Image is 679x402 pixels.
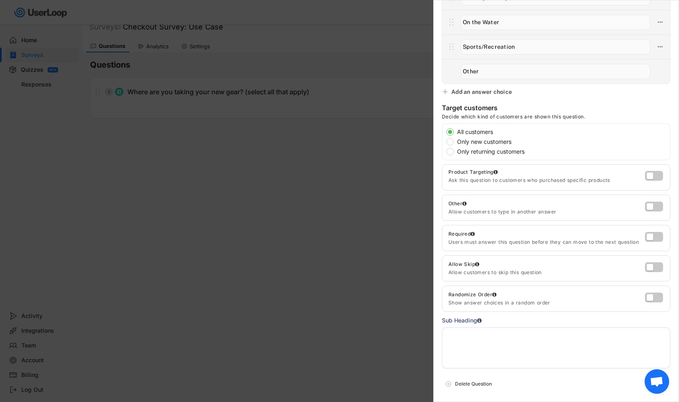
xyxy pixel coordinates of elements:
[448,300,643,306] div: Show answer choices in a random order
[455,149,670,154] label: Only returning customers
[448,200,645,207] div: Other
[461,39,650,55] input: Sports/Recreation
[448,209,645,215] div: Allow customers to type in another answer
[442,114,585,123] div: Decide which kind of customers are shown this question.
[448,239,645,245] div: Users must answer this question before they can move to the next question
[461,64,650,79] input: Other
[448,261,479,268] div: Allow Skip
[448,177,645,184] div: Ask this question to customers who purchased specific products
[455,129,670,135] label: All customers
[448,169,645,175] div: Product Targeting
[448,269,645,276] div: Allow customers to skip this question
[645,369,669,394] div: Open chat
[448,231,475,237] div: Required
[448,291,496,298] div: Randomize Order
[442,316,482,325] div: Sub Heading
[442,104,498,114] div: Target customers
[455,380,667,388] div: Delete Question
[461,15,650,30] input: On the Water
[455,139,670,145] label: Only new customers
[451,88,512,95] div: Add an answer choice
